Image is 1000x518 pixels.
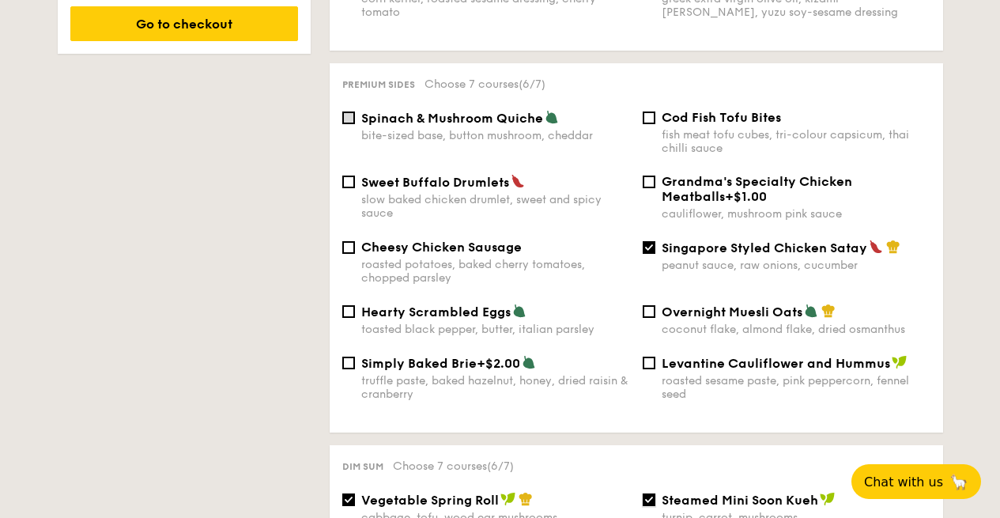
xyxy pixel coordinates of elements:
span: 🦙 [949,473,968,491]
span: Grandma's Specialty Chicken Meatballs [662,174,852,204]
input: Spinach & Mushroom Quichebite-sized base, button mushroom, cheddar [342,112,355,124]
img: icon-vegan.f8ff3823.svg [892,355,908,369]
img: icon-vegan.f8ff3823.svg [500,492,516,506]
span: Cheesy Chicken Sausage [361,240,522,255]
img: icon-chef-hat.a58ddaea.svg [886,240,900,254]
span: Premium sides [342,79,415,90]
div: toasted black pepper, butter, italian parsley [361,323,630,336]
div: truffle paste, baked hazelnut, honey, dried raisin & cranberry [361,374,630,401]
img: icon-spicy.37a8142b.svg [511,174,525,188]
span: Chat with us [864,475,943,490]
div: bite-sized base, button mushroom, cheddar [361,129,630,142]
img: icon-vegetarian.fe4039eb.svg [512,304,526,318]
span: Hearty Scrambled Eggs [361,304,511,319]
span: Choose 7 courses [393,459,514,473]
div: roasted sesame paste, pink peppercorn, fennel seed [662,374,930,401]
input: Simply Baked Brie+$2.00truffle paste, baked hazelnut, honey, dried raisin & cranberry [342,357,355,369]
img: icon-chef-hat.a58ddaea.svg [821,304,836,318]
input: Steamed Mini Soon Kuehturnip, carrot, mushrooms [643,493,655,506]
div: Go to checkout [70,6,298,41]
input: Grandma's Specialty Chicken Meatballs+$1.00cauliflower, mushroom pink sauce [643,176,655,188]
span: Overnight Muesli Oats [662,304,802,319]
div: slow baked chicken drumlet, sweet and spicy sauce [361,193,630,220]
input: Cheesy Chicken Sausageroasted potatoes, baked cherry tomatoes, chopped parsley [342,241,355,254]
span: Steamed Mini Soon Kueh [662,493,818,508]
img: icon-vegan.f8ff3823.svg [820,492,836,506]
input: Hearty Scrambled Eggstoasted black pepper, butter, italian parsley [342,305,355,318]
img: icon-spicy.37a8142b.svg [869,240,883,254]
img: icon-vegetarian.fe4039eb.svg [545,110,559,124]
input: Vegetable Spring Rollcabbage, tofu, wood ear mushrooms [342,493,355,506]
span: Simply Baked Brie [361,356,477,371]
input: Singapore Styled Chicken Sataypeanut sauce, raw onions, cucumber [643,241,655,254]
span: +$1.00 [725,189,767,204]
span: Singapore Styled Chicken Satay [662,240,867,255]
span: +$2.00 [477,356,520,371]
div: coconut flake, almond flake, dried osmanthus [662,323,930,336]
img: icon-chef-hat.a58ddaea.svg [519,492,533,506]
div: cauliflower, mushroom pink sauce [662,207,930,221]
span: Cod Fish Tofu Bites [662,110,781,125]
img: icon-vegetarian.fe4039eb.svg [522,355,536,369]
span: Choose 7 courses [425,78,545,91]
div: fish meat tofu cubes, tri-colour capsicum, thai chilli sauce [662,128,930,155]
span: Sweet Buffalo Drumlets [361,175,509,190]
button: Chat with us🦙 [851,464,981,499]
div: roasted potatoes, baked cherry tomatoes, chopped parsley [361,258,630,285]
input: Sweet Buffalo Drumletsslow baked chicken drumlet, sweet and spicy sauce [342,176,355,188]
span: (6/7) [487,459,514,473]
span: Dim sum [342,461,383,472]
input: Overnight Muesli Oatscoconut flake, almond flake, dried osmanthus [643,305,655,318]
input: Levantine Cauliflower and Hummusroasted sesame paste, pink peppercorn, fennel seed [643,357,655,369]
input: Cod Fish Tofu Bitesfish meat tofu cubes, tri-colour capsicum, thai chilli sauce [643,112,655,124]
span: Spinach & Mushroom Quiche [361,111,543,126]
span: (6/7) [519,78,545,91]
span: Levantine Cauliflower and Hummus [662,356,890,371]
div: peanut sauce, raw onions, cucumber [662,259,930,272]
img: icon-vegetarian.fe4039eb.svg [804,304,818,318]
span: Vegetable Spring Roll [361,493,499,508]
